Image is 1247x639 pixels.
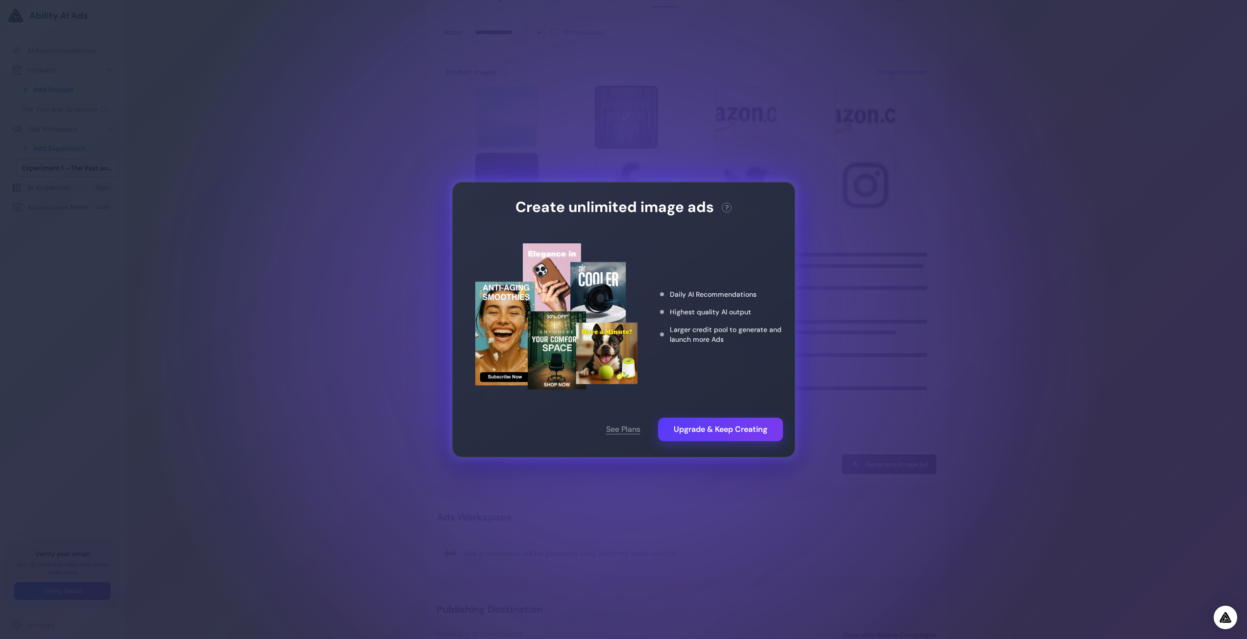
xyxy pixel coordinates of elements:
[658,418,783,441] button: Upgrade & Keep Creating
[1214,606,1237,629] div: Open Intercom Messenger
[475,243,637,390] img: Upgrade
[515,198,714,216] h3: Create unlimited image ads
[670,289,757,299] span: Daily AI Recommendations
[725,203,729,213] span: ?
[670,325,782,344] span: Larger credit pool to generate and launch more Ads
[594,418,652,441] button: See Plans
[670,307,751,317] span: Highest quality AI output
